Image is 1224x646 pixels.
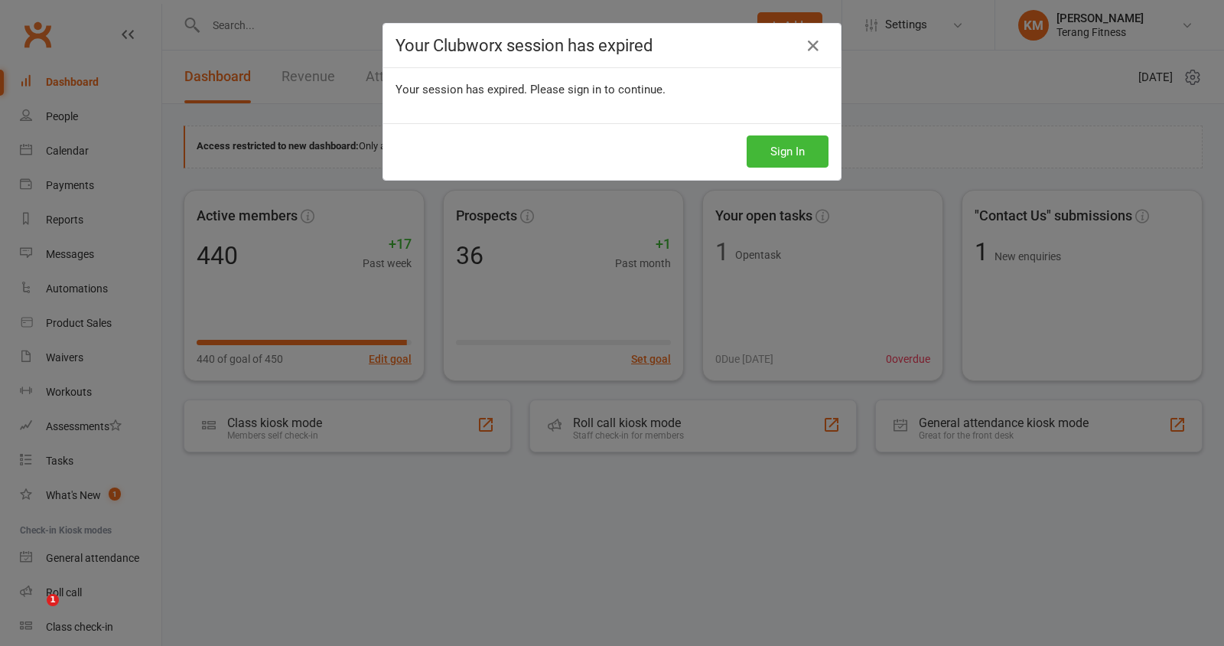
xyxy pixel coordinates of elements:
[47,594,59,606] span: 1
[396,36,828,55] h4: Your Clubworx session has expired
[15,594,52,631] iframe: Intercom live chat
[747,135,828,168] button: Sign In
[396,83,666,96] span: Your session has expired. Please sign in to continue.
[801,34,825,58] a: Close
